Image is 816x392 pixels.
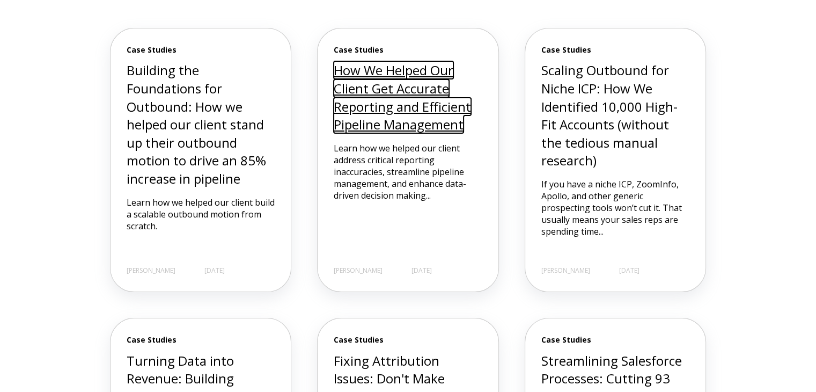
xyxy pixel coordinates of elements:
[334,142,482,201] p: Learn how we helped our client address critical reporting inaccuracies, streamline pipeline manag...
[411,266,432,275] span: [DATE]
[541,335,690,345] span: Case Studies
[334,45,482,55] span: Case Studies
[541,178,690,237] p: If you have a niche ICP, ZoomInfo, Apollo, and other generic prospecting tools won’t cut it. That...
[127,266,175,275] span: [PERSON_NAME]
[541,61,678,169] a: Scaling Outbound for Niche ICP: How We Identified 10,000 High-Fit Accounts (without the tedious m...
[619,266,639,275] span: [DATE]
[204,266,225,275] span: [DATE]
[541,45,690,55] span: Case Studies
[334,335,482,345] span: Case Studies
[334,61,471,133] a: How We Helped Our Client Get Accurate Reporting and Efficient Pipeline Management
[127,197,275,232] p: Learn how we helped our client build a scalable outbound motion from scratch.
[127,61,266,187] a: Building the Foundations for Outbound: How we helped our client stand up their outbound motion to...
[541,266,590,275] span: [PERSON_NAME]
[127,45,275,55] span: Case Studies
[334,266,383,275] span: [PERSON_NAME]
[127,335,275,345] span: Case Studies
